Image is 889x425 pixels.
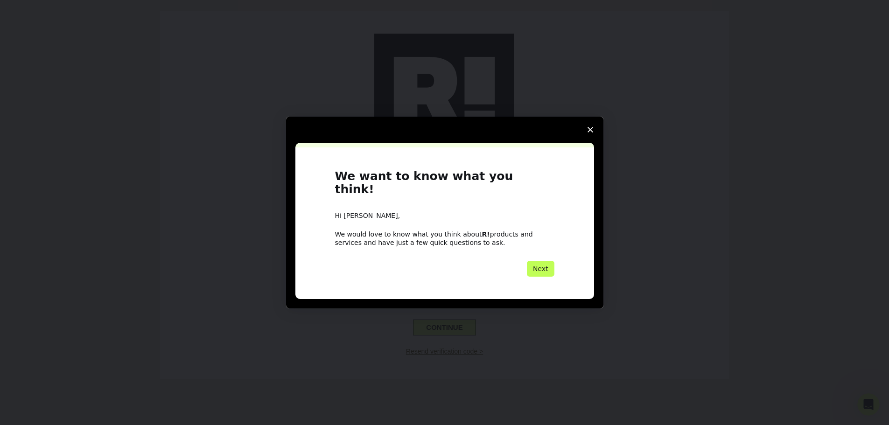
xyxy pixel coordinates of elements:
div: We would love to know what you think about products and services and have just a few quick questi... [335,230,554,247]
b: R! [482,230,490,238]
button: Next [527,261,554,277]
h1: We want to know what you think! [335,170,554,202]
span: Close survey [577,117,603,143]
div: Hi [PERSON_NAME], [335,211,554,221]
